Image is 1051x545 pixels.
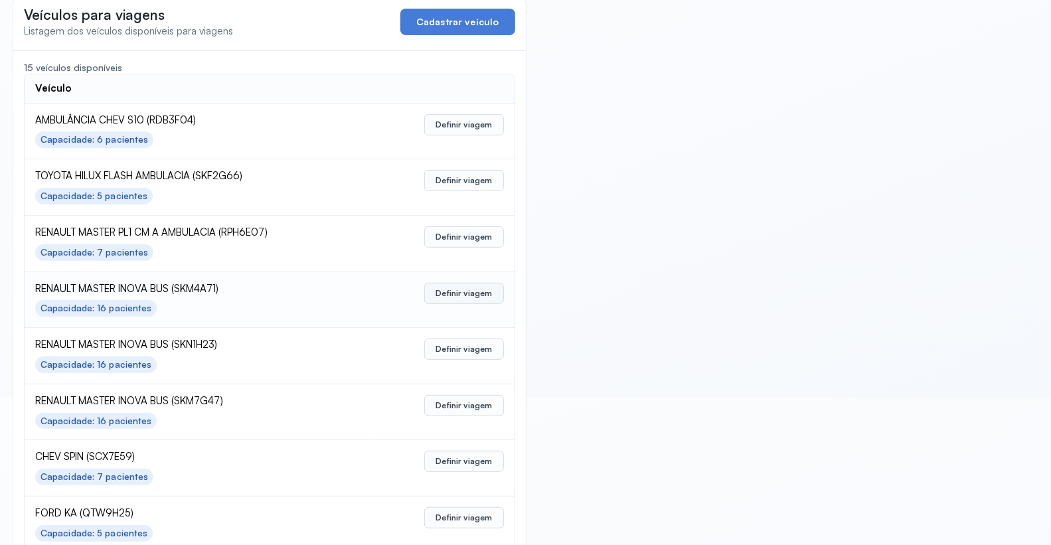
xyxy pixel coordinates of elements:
[35,283,364,295] span: RENAULT MASTER INOVA BUS (SKM4A71)
[424,170,503,191] button: Definir viagem
[24,6,165,23] span: Veículos para viagens
[424,283,503,304] button: Definir viagem
[40,528,147,539] div: Capacidade: 5 pacientes
[40,416,151,427] div: Capacidade: 16 pacientes
[424,226,503,248] button: Definir viagem
[40,471,148,483] div: Capacidade: 7 pacientes
[35,82,72,95] div: Veículo
[35,395,364,408] span: RENAULT MASTER INOVA BUS (SKM7G47)
[40,247,148,258] div: Capacidade: 7 pacientes
[35,339,364,351] span: RENAULT MASTER INOVA BUS (SKN1H23)
[40,303,151,314] div: Capacidade: 16 pacientes
[424,395,503,416] button: Definir viagem
[400,9,515,35] button: Cadastrar veículo
[424,451,503,472] button: Definir viagem
[35,226,364,239] span: RENAULT MASTER PL1 CM A AMBULACIA (RPH6E07)
[424,114,503,135] button: Definir viagem
[40,134,148,145] div: Capacidade: 6 pacientes
[35,170,364,183] span: TOYOTA HILUX FLASH AMBULACIA (SKF2G66)
[35,451,364,463] span: CHEV SPIN (SCX7E59)
[424,507,503,528] button: Definir viagem
[24,25,233,37] span: Listagem dos veículos disponíveis para viagens
[40,359,151,370] div: Capacidade: 16 pacientes
[35,507,364,520] span: FORD KA (QTW9H25)
[40,191,147,202] div: Capacidade: 5 pacientes
[424,339,503,360] button: Definir viagem
[35,114,364,127] span: AMBULÂNCIA CHEV S10 (RDB3F04)
[24,62,515,74] div: 15 veículos disponíveis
